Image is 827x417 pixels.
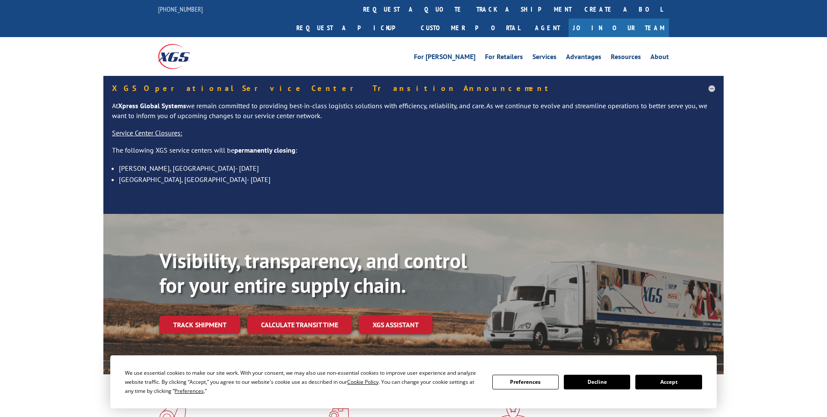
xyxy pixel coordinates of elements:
[119,163,715,174] li: [PERSON_NAME], [GEOGRAPHIC_DATA]- [DATE]
[118,101,186,110] strong: Xpress Global Systems
[174,387,204,395] span: Preferences
[492,375,559,389] button: Preferences
[159,247,467,299] b: Visibility, transparency, and control for your entire supply chain.
[119,174,715,185] li: [GEOGRAPHIC_DATA], [GEOGRAPHIC_DATA]- [DATE]
[112,101,715,129] p: At we remain committed to providing best-in-class logistics solutions with efficiency, reliabilit...
[110,355,717,408] div: Cookie Consent Prompt
[635,375,702,389] button: Accept
[347,378,379,386] span: Cookie Policy
[125,368,482,395] div: We use essential cookies to make our site work. With your consent, we may also use non-essential ...
[158,5,203,13] a: [PHONE_NUMBER]
[564,375,630,389] button: Decline
[112,145,715,163] p: The following XGS service centers will be :
[566,53,601,63] a: Advantages
[290,19,414,37] a: Request a pickup
[414,19,526,37] a: Customer Portal
[112,85,715,92] h5: XGS Operational Service Center Transition Announcement
[532,53,557,63] a: Services
[234,146,295,154] strong: permanently closing
[485,53,523,63] a: For Retailers
[359,316,432,334] a: XGS ASSISTANT
[650,53,669,63] a: About
[159,316,240,334] a: Track shipment
[414,53,476,63] a: For [PERSON_NAME]
[247,316,352,334] a: Calculate transit time
[569,19,669,37] a: Join Our Team
[112,129,182,137] u: Service Center Closures:
[526,19,569,37] a: Agent
[611,53,641,63] a: Resources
